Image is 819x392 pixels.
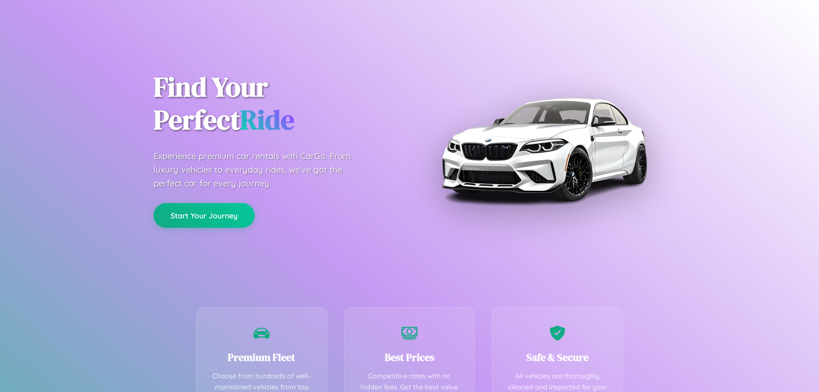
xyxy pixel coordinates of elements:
[154,203,255,228] button: Start Your Journey
[505,350,610,364] h3: Safe & Secure
[209,350,314,364] h3: Premium Fleet
[437,43,651,256] img: Premium BMW car rental vehicle
[154,71,397,136] h1: Find Your Perfect
[154,149,367,190] p: Experience premium car rentals with CarGo. From luxury vehicles to everyday rides, we've got the ...
[357,350,462,364] h3: Best Prices
[240,101,294,138] span: Ride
